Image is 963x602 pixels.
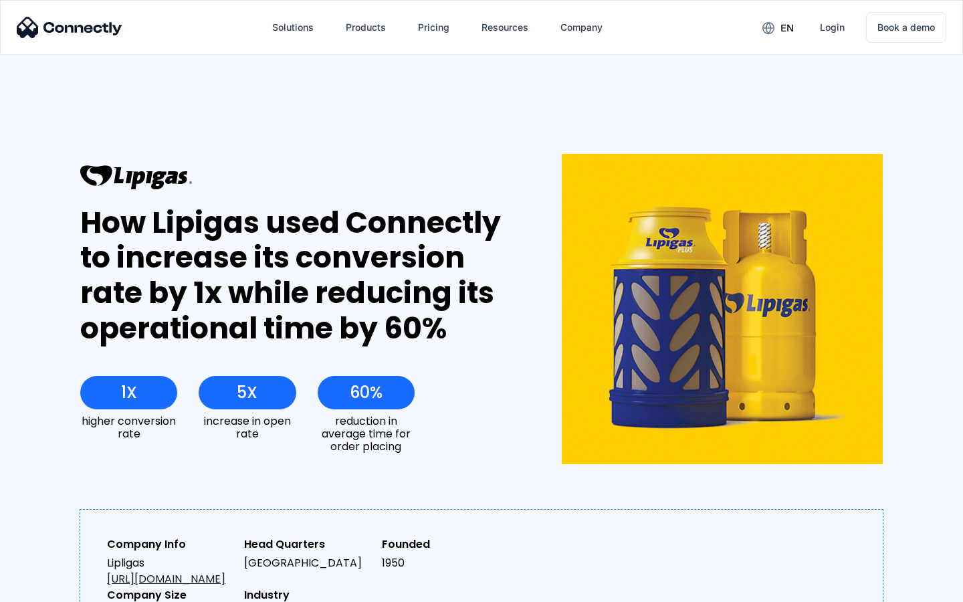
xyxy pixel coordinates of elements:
div: Solutions [272,18,314,37]
a: Pricing [407,11,460,43]
a: [URL][DOMAIN_NAME] [107,571,225,587]
div: Head Quarters [244,536,370,553]
div: reduction in average time for order placing [318,415,415,454]
ul: Language list [27,579,80,597]
a: Book a demo [866,12,946,43]
div: higher conversion rate [80,415,177,440]
img: Connectly Logo [17,17,122,38]
div: Company Info [107,536,233,553]
div: increase in open rate [199,415,296,440]
div: Login [820,18,845,37]
div: Products [346,18,386,37]
div: How Lipigas used Connectly to increase its conversion rate by 1x while reducing its operational t... [80,205,513,346]
div: Lipligas [107,555,233,587]
div: Resources [481,18,528,37]
div: Founded [382,536,508,553]
div: Pricing [418,18,449,37]
div: [GEOGRAPHIC_DATA] [244,555,370,571]
div: 1X [121,383,137,402]
aside: Language selected: English [13,579,80,597]
div: 1950 [382,555,508,571]
div: Company [560,18,603,37]
div: en [780,19,794,37]
div: 60% [350,383,383,402]
a: Login [809,11,855,43]
div: 5X [237,383,257,402]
